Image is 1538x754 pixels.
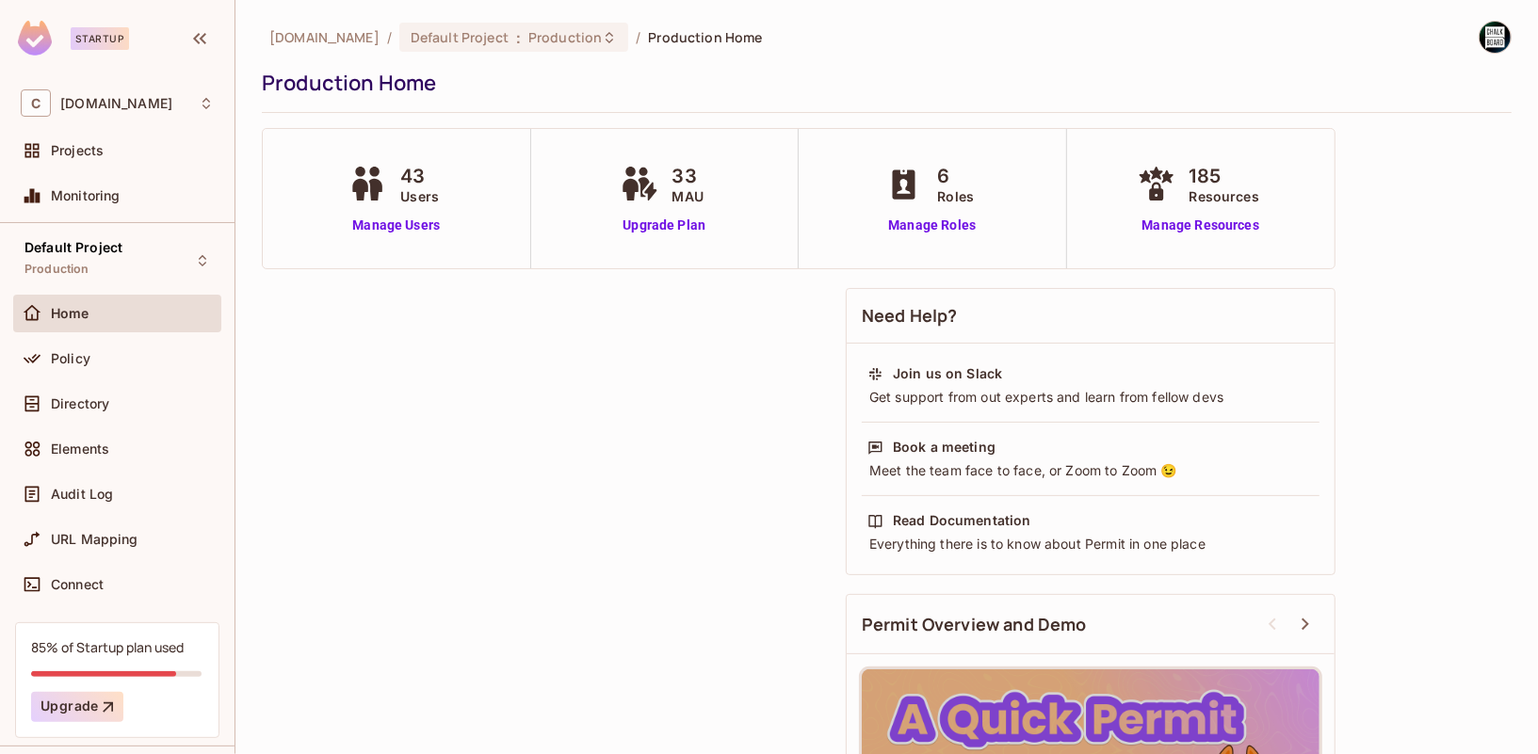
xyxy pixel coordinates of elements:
span: 33 [672,162,704,190]
div: 85% of Startup plan used [31,638,184,656]
span: MAU [672,186,704,206]
span: Policy [51,351,90,366]
span: Monitoring [51,188,121,203]
li: / [636,28,640,46]
div: Meet the team face to face, or Zoom to Zoom 😉 [867,461,1314,480]
span: Resources [1190,186,1259,206]
a: Manage Roles [881,216,983,235]
span: : [515,30,522,45]
span: Home [51,306,89,321]
a: Manage Users [344,216,448,235]
span: Projects [51,143,104,158]
span: Need Help? [862,304,958,328]
div: Get support from out experts and learn from fellow devs [867,388,1314,407]
span: Permit Overview and Demo [862,613,1087,636]
span: Elements [51,441,109,457]
span: C [21,89,51,117]
span: 43 [400,162,439,190]
button: Upgrade [31,692,123,722]
span: Production [528,28,602,46]
div: Join us on Slack [893,364,1002,383]
div: Read Documentation [893,511,1031,530]
span: Production Home [648,28,762,46]
div: Startup [71,27,129,50]
span: Default Project [24,240,122,255]
a: Upgrade Plan [616,216,713,235]
span: 185 [1190,162,1259,190]
span: Users [400,186,439,206]
span: Audit Log [51,487,113,502]
a: Manage Resources [1133,216,1269,235]
span: Roles [937,186,974,206]
span: Production [24,262,89,277]
div: Book a meeting [893,438,996,457]
span: Default Project [411,28,509,46]
span: URL Mapping [51,532,138,547]
span: Directory [51,396,109,411]
span: 6 [937,162,974,190]
span: Workspace: chalkboard.io [60,96,172,111]
div: Production Home [262,69,1502,97]
span: the active workspace [269,28,380,46]
img: SReyMgAAAABJRU5ErkJggg== [18,21,52,56]
li: / [387,28,392,46]
span: Connect [51,577,104,592]
div: Everything there is to know about Permit in one place [867,535,1314,553]
img: William Connelly [1480,22,1511,53]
